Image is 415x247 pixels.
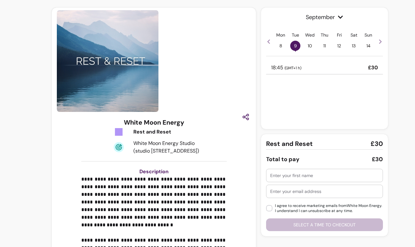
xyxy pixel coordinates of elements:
[349,41,359,51] span: 13
[321,32,328,38] p: Thu
[371,139,383,148] span: £30
[365,32,372,38] p: Sun
[266,13,383,22] span: September
[337,32,342,38] p: Fri
[305,41,315,51] span: 10
[114,127,124,137] img: Tickets Icon
[133,128,201,136] div: Rest and Reset
[276,41,286,51] span: 8
[368,64,378,72] p: £30
[334,41,344,51] span: 12
[270,172,379,179] input: Enter your first name
[319,41,330,51] span: 11
[363,41,373,51] span: 14
[292,32,299,38] p: Tue
[270,188,379,195] input: Enter your email address
[276,32,285,38] p: Mon
[133,140,201,155] div: White Moon Energy Studio (studio [STREET_ADDRESS])
[266,139,313,148] span: Rest and Reset
[372,155,383,164] div: £30
[271,64,301,72] p: 18:45
[124,118,184,127] h3: White Moon Energy
[284,65,301,71] span: ( GMT+1 h )
[305,32,315,38] p: Wed
[295,48,296,54] span: •
[57,10,158,112] img: https://d3pz9znudhj10h.cloudfront.net/f130d1a6-9f0d-4774-9653-b1dad54a1eaa
[351,32,357,38] p: Sat
[290,41,300,51] span: 9
[81,168,227,175] h3: Description
[266,155,299,164] div: Total to pay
